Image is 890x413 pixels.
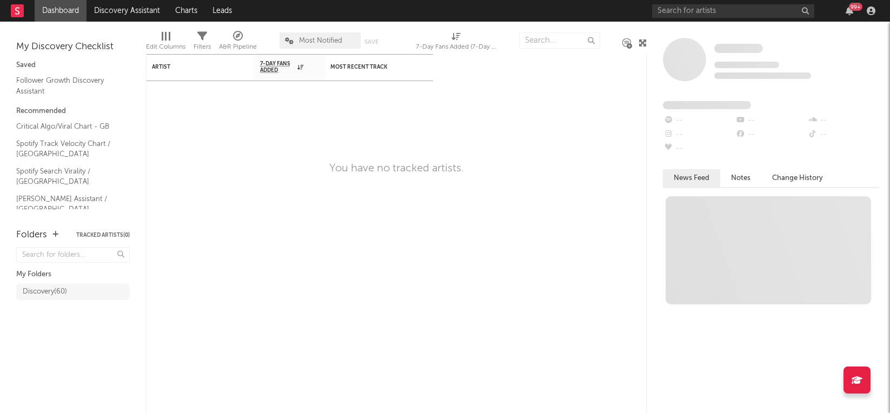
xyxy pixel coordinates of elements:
[16,105,130,118] div: Recommended
[714,44,763,53] span: Some Artist
[16,75,119,97] a: Follower Growth Discovery Assistant
[16,247,130,263] input: Search for folders...
[76,232,130,238] button: Tracked Artists(0)
[807,114,879,128] div: --
[299,37,342,44] span: Most Notified
[16,41,130,54] div: My Discovery Checklist
[146,41,185,54] div: Edit Columns
[416,41,497,54] div: 7-Day Fans Added (7-Day Fans Added)
[663,128,735,142] div: --
[16,121,119,132] a: Critical Algo/Viral Chart - GB
[16,268,130,281] div: My Folders
[416,27,497,58] div: 7-Day Fans Added (7-Day Fans Added)
[260,61,295,74] span: 7-Day Fans Added
[663,101,751,109] span: Fans Added by Platform
[714,43,763,54] a: Some Artist
[663,142,735,156] div: --
[146,27,185,58] div: Edit Columns
[663,169,720,187] button: News Feed
[152,64,233,70] div: Artist
[714,62,779,68] span: Tracking Since: [DATE]
[194,27,211,58] div: Filters
[16,284,130,300] a: Discovery(60)
[16,165,119,188] a: Spotify Search Virality / [GEOGRAPHIC_DATA]
[714,72,811,79] span: 0 fans last week
[329,162,464,175] div: You have no tracked artists.
[219,41,257,54] div: A&R Pipeline
[720,169,761,187] button: Notes
[219,27,257,58] div: A&R Pipeline
[23,285,67,298] div: Discovery ( 60 )
[16,138,119,160] a: Spotify Track Velocity Chart / [GEOGRAPHIC_DATA]
[194,41,211,54] div: Filters
[330,64,411,70] div: Most Recent Track
[849,3,862,11] div: 99 +
[663,114,735,128] div: --
[652,4,814,18] input: Search for artists
[807,128,879,142] div: --
[735,128,807,142] div: --
[16,229,47,242] div: Folders
[16,59,130,72] div: Saved
[16,193,119,215] a: [PERSON_NAME] Assistant / [GEOGRAPHIC_DATA]
[846,6,853,15] button: 99+
[735,114,807,128] div: --
[364,39,378,45] button: Save
[761,169,834,187] button: Change History
[519,32,600,49] input: Search...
